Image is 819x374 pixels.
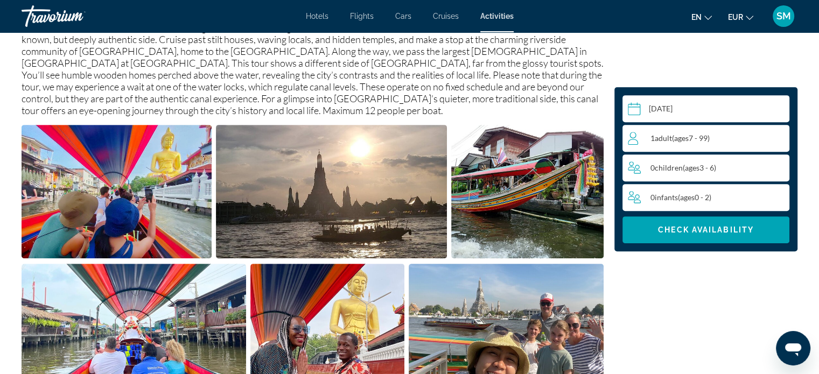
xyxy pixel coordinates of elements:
[655,193,678,202] span: Infants
[433,12,459,20] a: Cruises
[658,225,754,234] span: Check Availability
[350,12,374,20] a: Flights
[22,2,129,30] a: Travorium
[776,11,791,22] span: SM
[622,216,789,243] button: Check Availability
[22,22,604,116] p: Step aboard for an approximately 2-hour long-tail boat tour through the canals of [GEOGRAPHIC_DAT...
[680,193,695,202] span: ages
[672,133,710,143] span: ( 7 - 99)
[655,133,672,143] span: Adult
[451,124,604,259] button: Open full-screen image slider
[683,163,716,172] span: ( 3 - 6)
[691,9,712,25] button: Change language
[22,124,212,259] button: Open full-screen image slider
[650,163,716,172] span: 0
[306,12,328,20] a: Hotels
[769,5,797,27] button: User Menu
[678,193,711,202] span: ( 0 - 2)
[650,133,710,143] span: 1
[216,124,446,259] button: Open full-screen image slider
[655,163,683,172] span: Children
[650,193,711,202] span: 0
[728,9,753,25] button: Change currency
[685,163,699,172] span: ages
[728,13,743,22] span: EUR
[691,13,702,22] span: en
[622,125,789,211] button: Travelers: 1 adult, 0 children
[395,12,411,20] a: Cars
[674,133,689,143] span: ages
[776,331,810,365] iframe: Button to launch messaging window
[480,12,514,20] a: Activities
